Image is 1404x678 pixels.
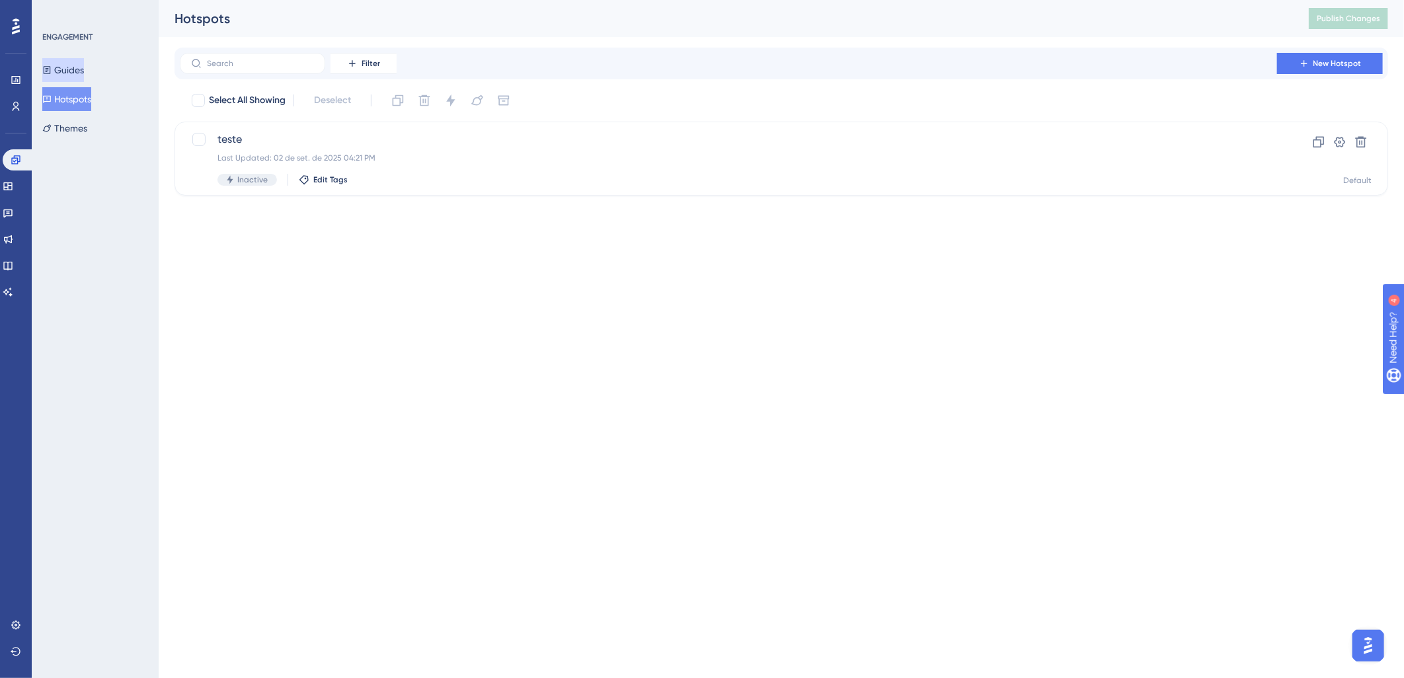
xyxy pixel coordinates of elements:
[331,53,397,74] button: Filter
[299,174,348,185] button: Edit Tags
[91,7,95,17] div: 4
[42,32,93,42] div: ENGAGEMENT
[175,9,1276,28] div: Hotspots
[42,116,87,140] button: Themes
[31,3,83,19] span: Need Help?
[42,87,91,111] button: Hotspots
[1277,53,1383,74] button: New Hotspot
[1343,175,1372,186] div: Default
[217,132,1239,147] span: teste
[1348,626,1388,665] iframe: UserGuiding AI Assistant Launcher
[1309,8,1388,29] button: Publish Changes
[362,58,380,69] span: Filter
[1317,13,1380,24] span: Publish Changes
[207,59,314,68] input: Search
[313,174,348,185] span: Edit Tags
[217,153,1239,163] div: Last Updated: 02 de set. de 2025 04:21 PM
[1313,58,1362,69] span: New Hotspot
[42,58,84,82] button: Guides
[302,89,363,112] button: Deselect
[314,93,351,108] span: Deselect
[209,93,286,108] span: Select All Showing
[237,174,268,185] span: Inactive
